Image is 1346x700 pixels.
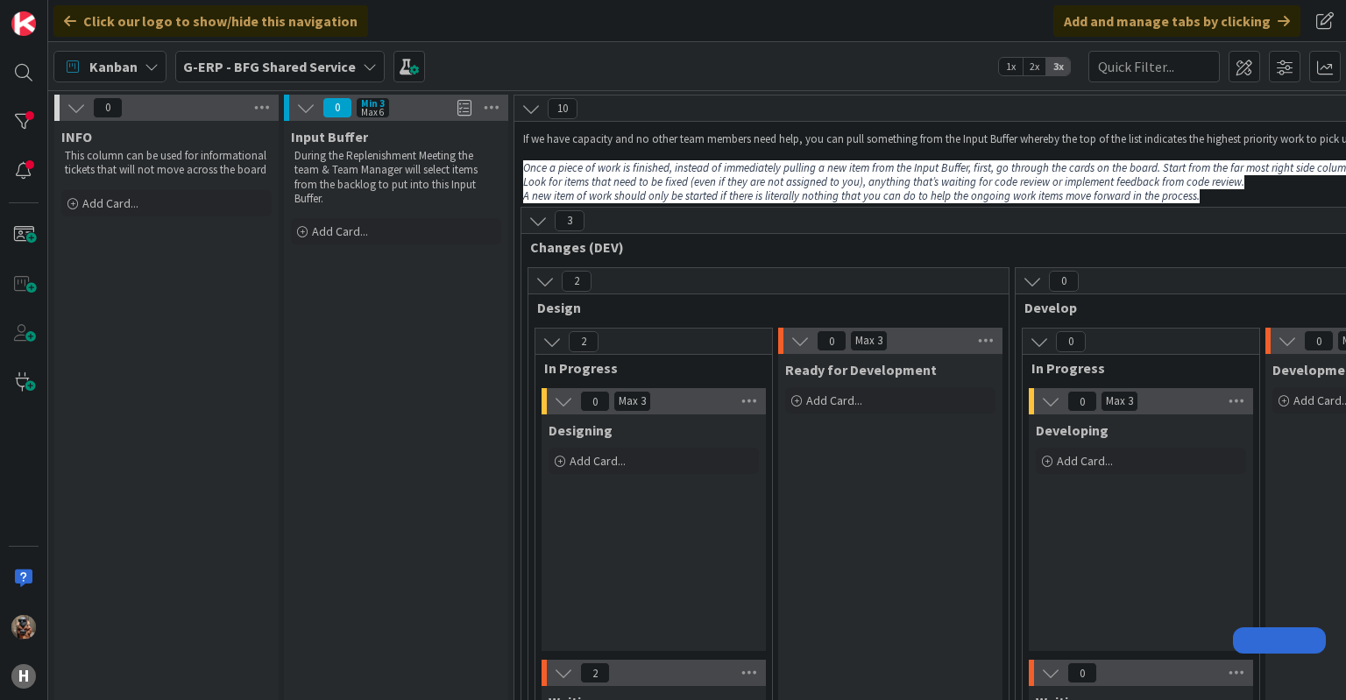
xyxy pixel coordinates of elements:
[570,453,626,469] span: Add Card...
[1053,5,1300,37] div: Add and manage tabs by clicking
[89,56,138,77] span: Kanban
[548,98,577,119] span: 10
[361,99,385,108] div: Min 3
[1031,359,1237,377] span: In Progress
[785,361,937,378] span: Ready for Development
[183,58,356,75] b: G-ERP - BFG Shared Service
[1304,330,1334,351] span: 0
[93,97,123,118] span: 0
[619,397,646,406] div: Max 3
[1088,51,1220,82] input: Quick Filter...
[562,271,592,292] span: 2
[1049,271,1079,292] span: 0
[11,664,36,689] div: H
[294,149,498,206] p: During the Replenishment Meeting the team & Team Manager will select items from the backlog to pu...
[817,330,847,351] span: 0
[1036,421,1109,439] span: Developing
[82,195,138,211] span: Add Card...
[580,391,610,412] span: 0
[1023,58,1046,75] span: 2x
[806,392,862,408] span: Add Card...
[65,149,268,178] p: This column can be used for informational tickets that will not move across the board
[523,188,1200,203] em: A new item of work should only be started if there is literally nothing that you can do to help t...
[999,58,1023,75] span: 1x
[61,128,92,145] span: INFO
[1057,453,1113,469] span: Add Card...
[11,11,36,36] img: Visit kanbanzone.com
[1046,58,1070,75] span: 3x
[11,615,36,640] img: VK
[53,5,368,37] div: Click our logo to show/hide this navigation
[544,359,750,377] span: In Progress
[1067,391,1097,412] span: 0
[1067,662,1097,683] span: 0
[322,97,352,118] span: 0
[523,174,1244,189] em: Look for items that need to be fixed (even if they are not assigned to you), anything that’s wait...
[549,421,613,439] span: Designing
[361,108,384,117] div: Max 6
[537,299,987,316] span: Design
[1106,397,1133,406] div: Max 3
[1056,331,1086,352] span: 0
[855,336,882,345] div: Max 3
[555,210,584,231] span: 3
[580,662,610,683] span: 2
[569,331,599,352] span: 2
[312,223,368,239] span: Add Card...
[291,128,368,145] span: Input Buffer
